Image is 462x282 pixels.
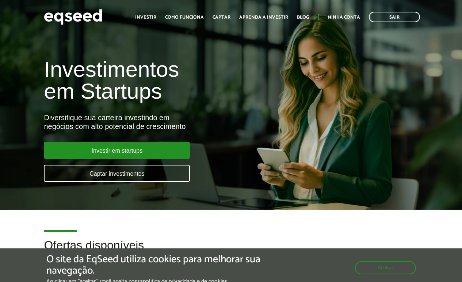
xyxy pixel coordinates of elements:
[135,15,156,20] a: Investir
[44,113,264,131] div: Diversifique sua carteira investindo em negócios com alto potencial de crescimento
[328,15,360,20] a: Minha conta
[165,15,204,20] a: Como funciona
[44,7,102,27] img: EqSeed
[297,15,309,20] a: Blog
[44,142,190,159] a: Investir em startups
[44,165,190,182] a: Captar investimentos
[44,58,264,102] h1: Investimentos em Startups
[46,254,268,277] h5: O site da EqSeed utiliza cookies para melhorar sua navegação.
[239,15,288,20] a: Aprenda a investir
[213,15,230,20] a: Captar
[355,261,416,274] button: Aceitar
[369,12,420,22] a: Sair
[44,239,418,263] h2: Ofertas disponíveis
